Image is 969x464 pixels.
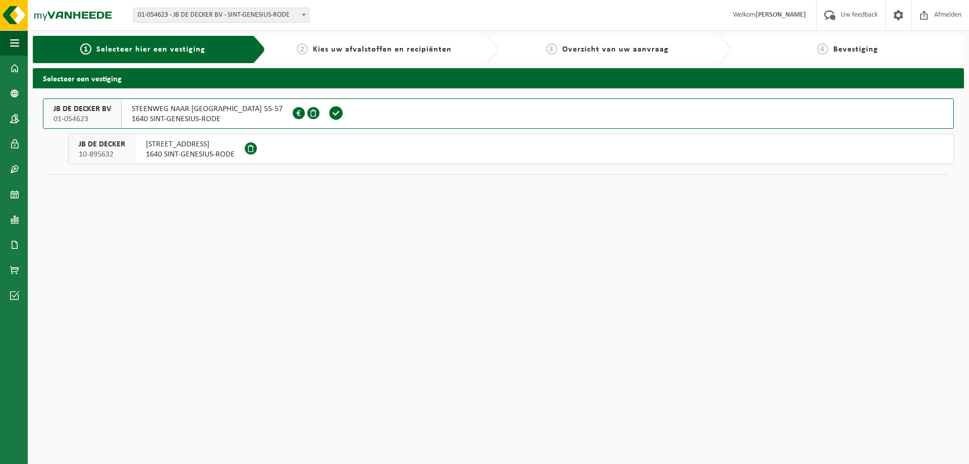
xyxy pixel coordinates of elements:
span: 10-895632 [79,149,125,160]
span: 3 [546,43,557,55]
span: 4 [817,43,828,55]
span: Bevestiging [833,45,878,54]
h2: Selecteer een vestiging [33,68,964,88]
span: 01-054623 - JB DE DECKER BV - SINT-GENESIUS-RODE [134,8,309,22]
span: STEENWEG NAAR [GEOGRAPHIC_DATA] 55-57 [132,104,283,114]
span: 01-054623 - JB DE DECKER BV - SINT-GENESIUS-RODE [133,8,309,23]
span: [STREET_ADDRESS] [146,139,235,149]
span: Kies uw afvalstoffen en recipiënten [313,45,452,54]
span: 1640 SINT-GENESIUS-RODE [132,114,283,124]
strong: [PERSON_NAME] [756,11,806,19]
span: Overzicht van uw aanvraag [562,45,669,54]
button: JB DE DECKER 10-895632 [STREET_ADDRESS]1640 SINT-GENESIUS-RODE [68,134,954,164]
span: 2 [297,43,308,55]
span: 1640 SINT-GENESIUS-RODE [146,149,235,160]
span: Selecteer hier een vestiging [96,45,205,54]
span: JB DE DECKER [79,139,125,149]
button: JB DE DECKER BV 01-054623 STEENWEG NAAR [GEOGRAPHIC_DATA] 55-571640 SINT-GENESIUS-RODE [43,98,954,129]
span: JB DE DECKER BV [53,104,111,114]
span: 01-054623 [53,114,111,124]
span: 1 [80,43,91,55]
